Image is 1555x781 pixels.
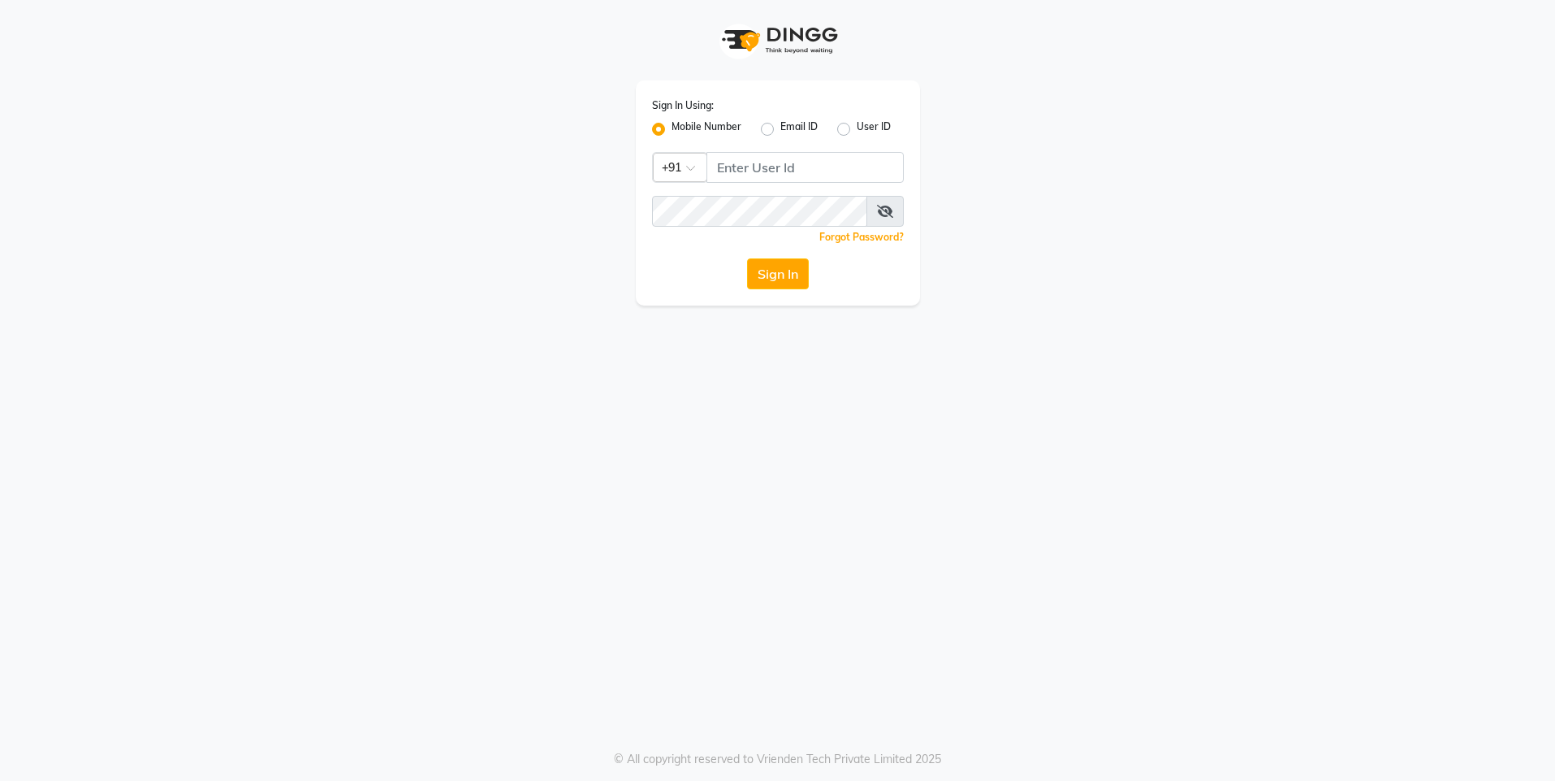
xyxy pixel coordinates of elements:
label: Sign In Using: [652,98,714,113]
input: Username [652,196,867,227]
a: Forgot Password? [819,231,904,243]
label: Mobile Number [672,119,741,139]
img: logo1.svg [713,16,843,64]
button: Sign In [747,258,809,289]
label: Email ID [780,119,818,139]
input: Username [706,152,904,183]
label: User ID [857,119,891,139]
